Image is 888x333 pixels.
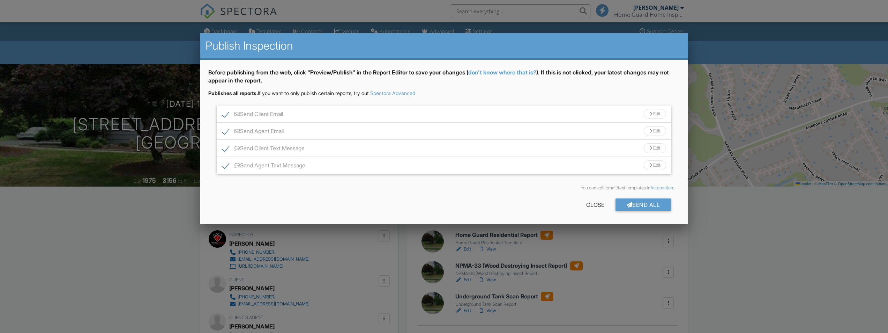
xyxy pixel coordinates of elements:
div: Send All [615,198,671,211]
a: Automation [650,185,673,190]
div: You can edit email/text templates in . [214,185,674,191]
div: Edit [644,109,666,119]
label: Send Client Text Message [222,145,305,154]
label: Send Client Email [222,111,283,120]
a: Spectora Advanced [370,90,415,96]
div: Edit [644,143,666,153]
div: Edit [644,160,666,170]
span: If you want to only publish certain reports, try out [208,90,369,96]
a: don't know where that is? [468,69,536,76]
h2: Publish Inspection [206,39,683,53]
strong: Publishes all reports. [208,90,258,96]
label: Send Agent Text Message [222,162,305,171]
label: Send Agent Email [222,128,284,137]
div: Close [575,198,615,211]
div: Before publishing from the web, click "Preview/Publish" in the Report Editor to save your changes... [208,68,680,90]
div: Edit [644,126,666,136]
